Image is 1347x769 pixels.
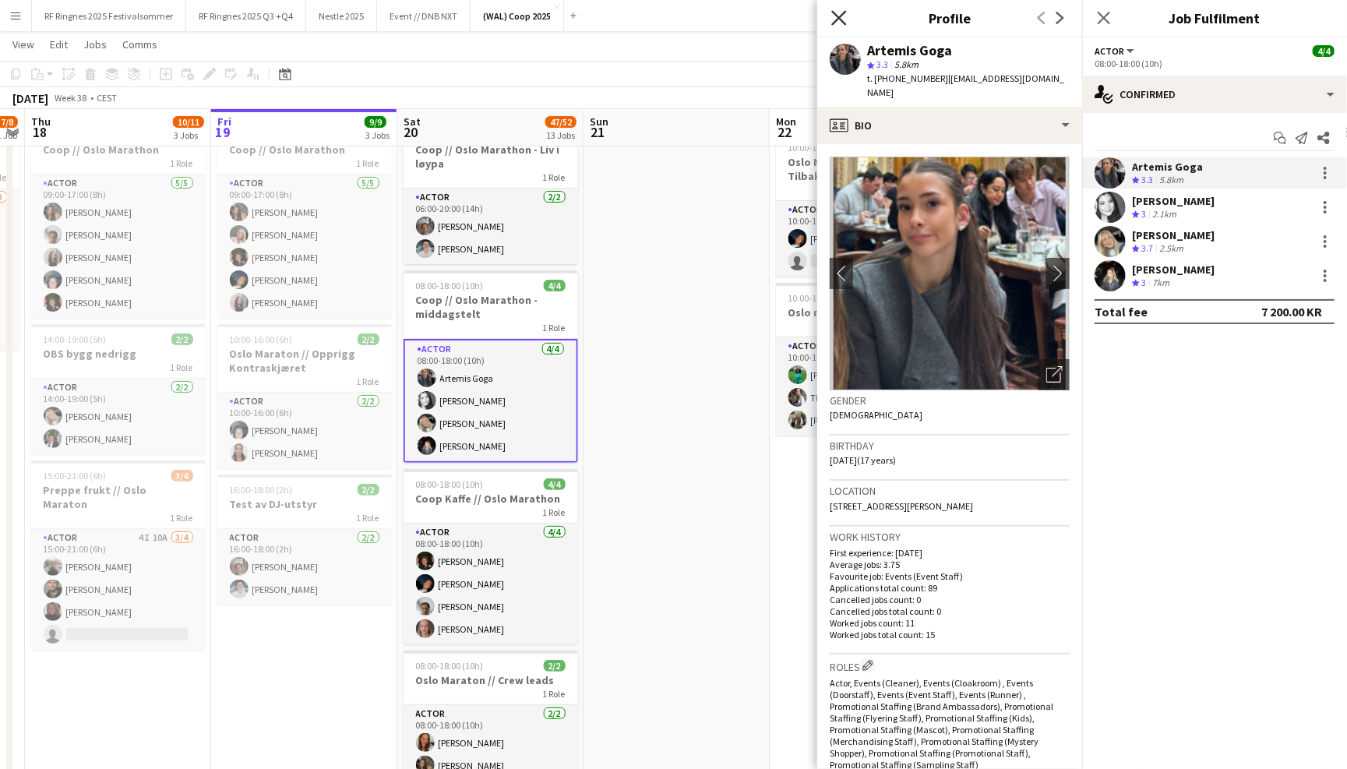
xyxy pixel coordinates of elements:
[788,292,852,304] span: 10:00-15:00 (5h)
[544,280,566,291] span: 4/4
[217,324,392,468] app-job-card: 10:00-16:00 (6h)2/2Oslo Maraton // Opprigg Kontraskjæret1 RoleActor2/210:00-16:00 (6h)[PERSON_NAM...
[217,497,392,511] h3: Test av DJ-utstyr
[6,34,41,55] a: View
[31,460,206,650] app-job-card: 15:00-21:00 (6h)3/4Preppe frukt // Oslo Maraton1 RoleActor4I10A3/415:00-21:00 (6h)[PERSON_NAME][P...
[31,175,206,318] app-card-role: Actor5/509:00-17:00 (8h)[PERSON_NAME][PERSON_NAME][PERSON_NAME][PERSON_NAME][PERSON_NAME]
[358,484,379,496] span: 2/2
[404,339,578,463] app-card-role: Actor4/408:00-18:00 (10h)Artemis Goga[PERSON_NAME][PERSON_NAME][PERSON_NAME]
[215,123,231,141] span: 19
[171,362,193,373] span: 1 Role
[171,470,193,482] span: 3/4
[543,688,566,700] span: 1 Role
[1082,76,1347,113] div: Confirmed
[543,322,566,333] span: 1 Role
[357,512,379,524] span: 1 Role
[31,120,206,318] app-job-card: 09:00-17:00 (8h)5/5Coop // Oslo Marathon1 RoleActor5/509:00-17:00 (8h)[PERSON_NAME][PERSON_NAME][...
[867,44,952,58] div: Artemis Goga
[817,8,1082,28] h3: Profile
[891,58,922,70] span: 5.8km
[830,582,1070,594] p: Applications total count: 89
[306,1,377,31] button: Nestle 2025
[77,34,113,55] a: Jobs
[830,629,1070,640] p: Worked jobs total count: 15
[50,37,68,51] span: Edit
[44,34,74,55] a: Edit
[830,547,1070,559] p: First experience: [DATE]
[830,409,922,421] span: [DEMOGRAPHIC_DATA]
[230,484,293,496] span: 16:00-18:00 (2h)
[217,175,392,318] app-card-role: Actor5/509:00-17:00 (8h)[PERSON_NAME][PERSON_NAME][PERSON_NAME][PERSON_NAME][PERSON_NAME]
[217,115,231,129] span: Fri
[365,129,390,141] div: 3 Jobs
[404,270,578,463] app-job-card: 08:00-18:00 (10h)4/4Coop // Oslo Marathon - middagstelt1 RoleActor4/408:00-18:00 (10h)Artemis Gog...
[173,116,204,128] span: 10/11
[365,116,386,128] span: 9/9
[776,305,950,319] h3: Oslo marathon - Lagerarbeid
[116,34,164,55] a: Comms
[1149,208,1180,221] div: 2.1km
[1095,45,1124,57] span: Actor
[544,478,566,490] span: 4/4
[44,470,107,482] span: 15:00-21:00 (6h)
[217,120,392,318] div: 09:00-17:00 (8h)5/5Coop // Oslo Marathon1 RoleActor5/509:00-17:00 (8h)[PERSON_NAME][PERSON_NAME][...
[1095,304,1148,319] div: Total fee
[217,474,392,605] div: 16:00-18:00 (2h)2/2Test av DJ-utstyr1 RoleActor2/216:00-18:00 (2h)[PERSON_NAME][PERSON_NAME]
[776,337,950,436] app-card-role: Actor3/310:00-15:00 (5h)[PERSON_NAME]Thea-[PERSON_NAME][PERSON_NAME]
[1156,174,1187,187] div: 5.8km
[51,92,90,104] span: Week 38
[1095,45,1137,57] button: Actor
[830,439,1070,453] h3: Birthday
[31,143,206,157] h3: Coop // Oslo Marathon
[217,529,392,605] app-card-role: Actor2/216:00-18:00 (2h)[PERSON_NAME][PERSON_NAME]
[1313,45,1335,57] span: 4/4
[867,72,948,84] span: t. [PHONE_NUMBER]
[544,660,566,672] span: 2/2
[471,1,564,31] button: (WAL) Coop 2025
[32,1,186,31] button: RF Ringnes 2025 Festivalsommer
[774,123,796,141] span: 22
[788,142,852,153] span: 10:00-15:00 (5h)
[31,379,206,454] app-card-role: Actor2/214:00-19:00 (5h)[PERSON_NAME][PERSON_NAME]
[404,143,578,171] h3: Coop // Oslo Marathon - Liv i løypa
[830,530,1070,544] h3: Work history
[217,347,392,375] h3: Oslo Maraton // Opprigg Kontraskjæret
[12,90,48,106] div: [DATE]
[186,1,306,31] button: RF Ringnes 2025 Q3 +Q4
[830,454,896,466] span: [DATE] (17 years)
[590,115,608,129] span: Sun
[83,37,107,51] span: Jobs
[1132,160,1203,174] div: Artemis Goga
[1141,277,1146,288] span: 3
[830,559,1070,570] p: Average jobs: 3.75
[867,72,1064,98] span: | [EMAIL_ADDRESS][DOMAIN_NAME]
[377,1,471,31] button: Event // DNB NXT
[122,37,157,51] span: Comms
[217,143,392,157] h3: Coop // Oslo Marathon
[358,333,379,345] span: 2/2
[230,333,293,345] span: 10:00-16:00 (6h)
[1132,263,1215,277] div: [PERSON_NAME]
[401,123,421,141] span: 20
[1082,8,1347,28] h3: Job Fulfilment
[31,347,206,361] h3: OBS bygg nedrigg
[776,155,950,183] h3: Oslo Maraton // Tilbakelevering
[44,333,107,345] span: 14:00-19:00 (5h)
[1132,228,1215,242] div: [PERSON_NAME]
[171,157,193,169] span: 1 Role
[404,469,578,644] div: 08:00-18:00 (10h)4/4Coop Kaffe // Oslo Marathon1 RoleActor4/408:00-18:00 (10h)[PERSON_NAME][PERSO...
[404,120,578,264] app-job-card: 06:00-20:00 (14h)2/2Coop // Oslo Marathon - Liv i løypa1 RoleActor2/206:00-20:00 (14h)[PERSON_NAM...
[1149,277,1172,290] div: 7km
[357,157,379,169] span: 1 Role
[404,524,578,644] app-card-role: Actor4/408:00-18:00 (10h)[PERSON_NAME][PERSON_NAME][PERSON_NAME][PERSON_NAME]
[776,120,950,277] app-job-card: Updated10:00-15:00 (5h)1/2Oslo Maraton // Tilbakelevering1 RoleActor2I6A1/210:00-15:00 (5h)[PERSO...
[1141,174,1153,185] span: 3.3
[31,324,206,454] div: 14:00-19:00 (5h)2/2OBS bygg nedrigg1 RoleActor2/214:00-19:00 (5h)[PERSON_NAME][PERSON_NAME]
[830,617,1070,629] p: Worked jobs count: 11
[357,376,379,387] span: 1 Role
[404,189,578,264] app-card-role: Actor2/206:00-20:00 (14h)[PERSON_NAME][PERSON_NAME]
[876,58,888,70] span: 3.3
[29,123,51,141] span: 18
